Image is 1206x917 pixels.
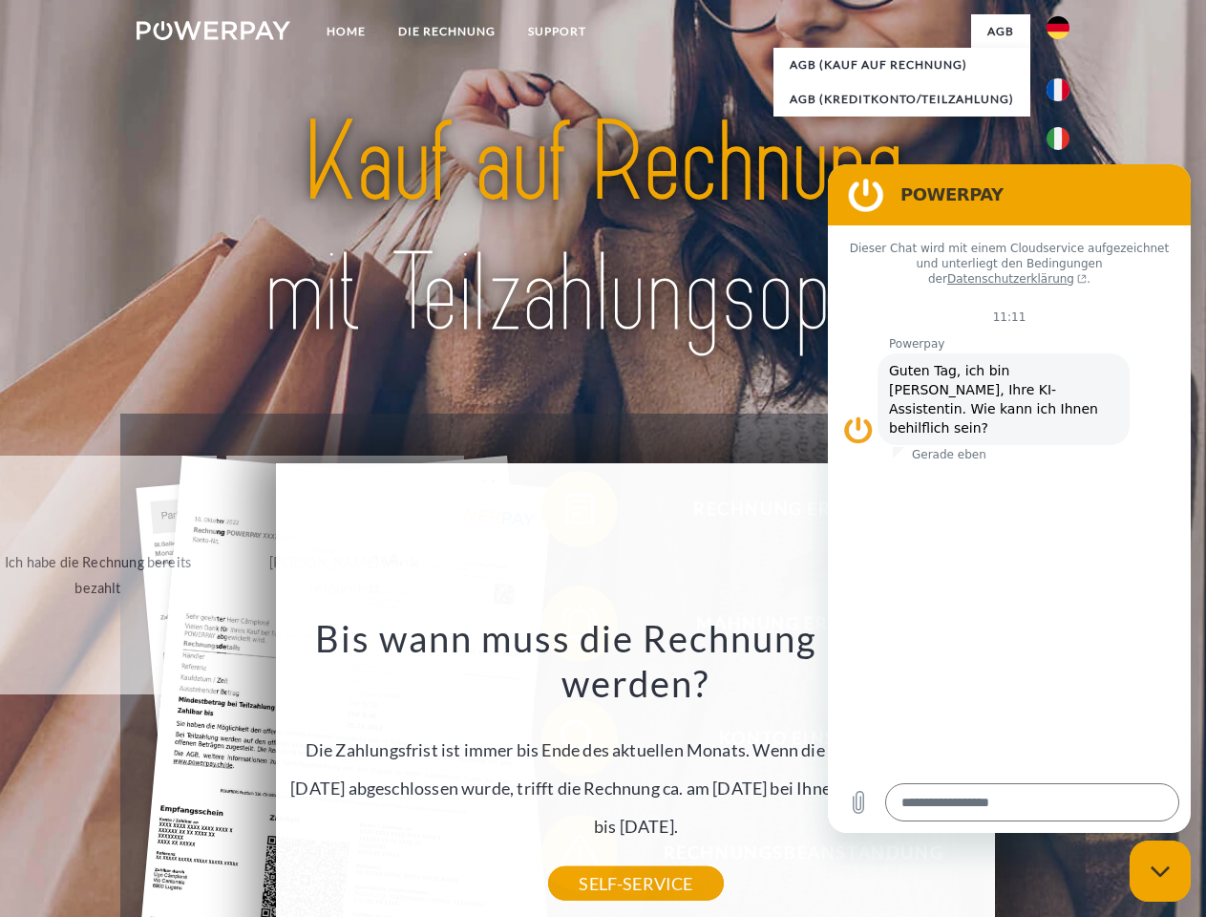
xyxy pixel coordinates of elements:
[137,21,290,40] img: logo-powerpay-white.svg
[512,14,603,49] a: SUPPORT
[310,14,382,49] a: Home
[971,14,1030,49] a: agb
[1047,78,1069,101] img: fr
[182,92,1024,366] img: title-powerpay_de.svg
[773,48,1030,82] a: AGB (Kauf auf Rechnung)
[287,615,984,884] div: Die Zahlungsfrist ist immer bis Ende des aktuellen Monats. Wenn die Bestellung z.B. am [DATE] abg...
[382,14,512,49] a: DIE RECHNUNG
[548,866,723,901] a: SELF-SERVICE
[1047,16,1069,39] img: de
[238,549,453,601] div: [PERSON_NAME] wurde retourniert
[1130,841,1191,902] iframe: Schaltfläche zum Öffnen des Messaging-Fensters; Konversation läuft
[828,164,1191,833] iframe: Messaging-Fenster
[773,82,1030,117] a: AGB (Kreditkonto/Teilzahlung)
[287,615,984,707] h3: Bis wann muss die Rechnung bezahlt werden?
[1047,127,1069,150] img: it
